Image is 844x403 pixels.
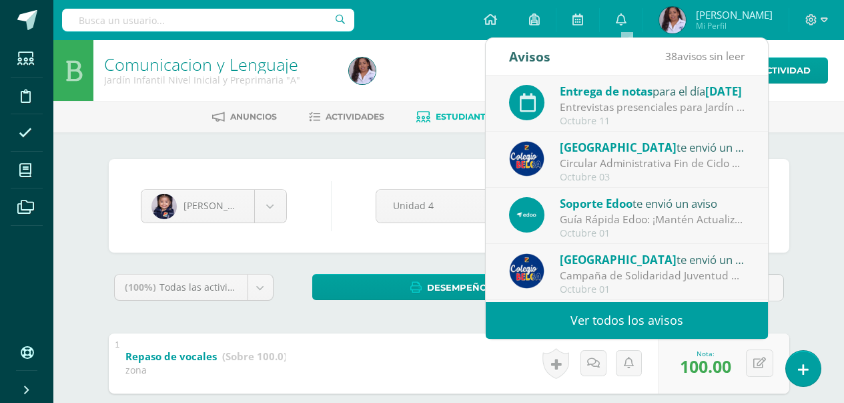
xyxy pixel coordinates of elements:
[560,100,745,115] div: Entrevistas presenciales para Jardín Infantil, Maternal, Prepárvulos, Párvulos.
[151,194,177,219] img: a9fec2b5fed8fb7cb5a40dfe945e11ca.png
[560,138,745,156] div: te envió un aviso
[125,346,287,368] a: Repaso de vocales (Sobre 100.0)
[212,106,277,128] a: Anuncios
[560,116,745,127] div: Octubre 11
[349,57,376,84] img: 73d0b4cda8caa67804084bb09cd8cbbf.png
[560,82,745,100] div: para el día
[509,253,544,289] img: 919ad801bb7643f6f997765cf4083301.png
[309,106,384,128] a: Actividades
[159,281,325,293] span: Todas las actividades de esta unidad
[560,284,745,295] div: Octubre 01
[560,252,677,267] span: [GEOGRAPHIC_DATA]
[393,190,472,221] span: Unidad 4
[659,7,686,33] img: 73d0b4cda8caa67804084bb09cd8cbbf.png
[427,275,487,300] span: Desempeño
[560,228,745,239] div: Octubre 01
[436,112,496,122] span: Estudiantes
[728,57,828,84] a: Actividad
[705,84,742,99] span: [DATE]
[509,141,544,176] img: 919ad801bb7643f6f997765cf4083301.png
[759,58,811,83] span: Actividad
[104,55,333,74] h1: Comunicacion y Lenguaje
[312,274,585,300] a: Desempeño
[62,9,354,31] input: Busca un usuario...
[326,112,384,122] span: Actividades
[104,53,298,76] a: Comunicacion y Lenguaje
[665,49,677,63] span: 38
[696,8,773,21] span: [PERSON_NAME]
[560,196,632,211] span: Soporte Edoo
[680,355,731,378] span: 100.00
[141,190,286,223] a: [PERSON_NAME]
[560,268,745,283] div: Campaña de Solidaridad Juventud Misionera 2025.: Queridas familias: Deseándoles bienestar en cada...
[560,156,745,171] div: Circular Administrativa Fin de Ciclo 2025: Estimados padres de familia: Esperamos que Jesús, Marí...
[560,172,745,183] div: Octubre 03
[509,197,544,233] img: e4bfb1306657ee1b3f04ec402857feb8.png
[560,212,745,227] div: Guía Rápida Edoo: ¡Mantén Actualizada tu Información de Perfil!: En Edoo, es importante mantener ...
[416,106,496,128] a: Estudiantes
[560,84,653,99] span: Entrega de notas
[115,275,273,300] a: (100%)Todas las actividades de esta unidad
[104,74,333,86] div: Jardín Infantil Nivel Inicial y Preprimaria 'A'
[125,364,286,376] div: zona
[230,112,277,122] span: Anuncios
[509,38,550,75] div: Avisos
[560,194,745,212] div: te envió un aviso
[125,350,217,363] b: Repaso de vocales
[560,251,745,268] div: te envió un aviso
[696,20,773,31] span: Mi Perfil
[125,281,156,293] span: (100%)
[486,302,768,339] a: Ver todos los avisos
[665,49,745,63] span: avisos sin leer
[376,190,520,223] a: Unidad 4
[680,349,731,358] div: Nota:
[560,140,677,155] span: [GEOGRAPHIC_DATA]
[222,350,287,363] strong: (Sobre 100.0)
[183,199,258,212] span: [PERSON_NAME]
